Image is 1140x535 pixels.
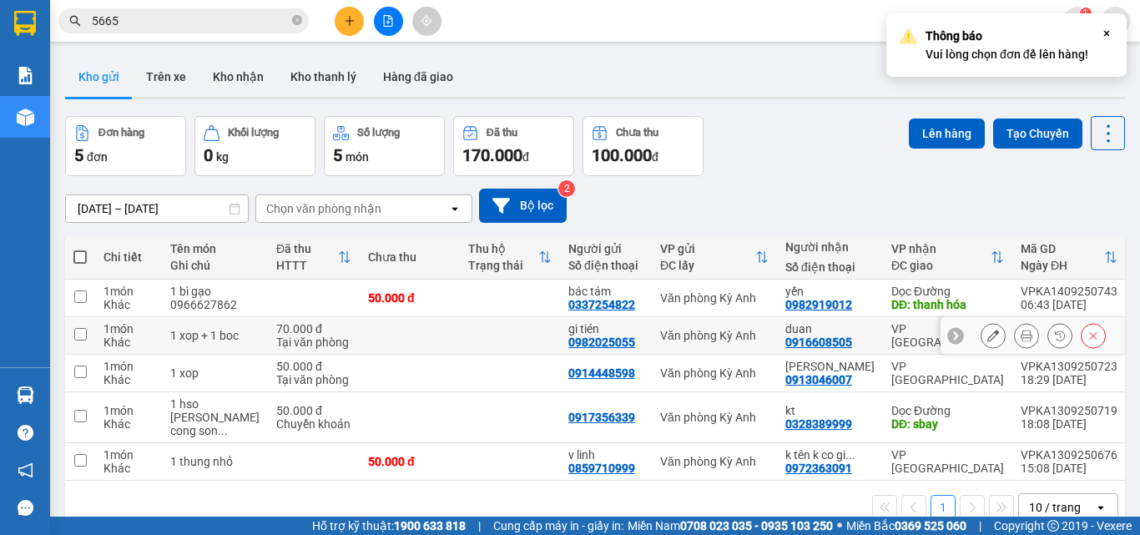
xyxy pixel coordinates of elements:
[103,250,154,264] div: Chi tiết
[69,15,81,27] span: search
[891,448,1004,475] div: VP [GEOGRAPHIC_DATA]
[18,500,33,516] span: message
[103,373,154,386] div: Khác
[66,195,248,222] input: Select a date range.
[324,116,445,176] button: Số lượng5món
[65,116,186,176] button: Đơn hàng5đơn
[103,404,154,417] div: 1 món
[1021,448,1117,462] div: VPKA1309250676
[926,29,982,43] strong: Thông báo
[1021,462,1117,475] div: 15:08 [DATE]
[883,235,1012,280] th: Toggle SortBy
[14,11,36,36] img: logo-vxr
[92,12,289,30] input: Tìm tên, số ĐT hoặc mã đơn
[785,448,875,462] div: k tên k co giá trị
[170,285,260,298] div: 1 bì gạo
[17,109,34,126] img: warehouse-icon
[460,235,560,280] th: Toggle SortBy
[103,336,154,349] div: Khác
[18,462,33,478] span: notification
[583,116,704,176] button: Chưa thu100.000đ
[453,116,574,176] button: Đã thu170.000đ
[335,7,364,36] button: plus
[568,259,643,272] div: Số điện thoại
[785,240,875,254] div: Người nhận
[568,448,643,462] div: v linh
[276,322,351,336] div: 70.000 đ
[652,150,658,164] span: đ
[785,336,852,349] div: 0916608505
[1047,520,1059,532] span: copyright
[344,15,356,27] span: plus
[493,517,623,535] span: Cung cấp máy in - giấy in:
[103,417,154,431] div: Khác
[368,455,451,468] div: 50.000 đ
[292,15,302,25] span: close-circle
[1082,8,1088,19] span: 1
[926,27,1088,63] div: Vui lòng chọn đơn để lên hàng!
[276,336,351,349] div: Tại văn phòng
[785,260,875,274] div: Số điện thoại
[568,322,643,336] div: gi tién
[17,67,34,84] img: solution-icon
[412,7,441,36] button: aim
[522,150,529,164] span: đ
[568,462,635,475] div: 0859710999
[103,448,154,462] div: 1 món
[333,145,342,165] span: 5
[891,298,1004,311] div: DĐ: thanh hóa
[891,404,1004,417] div: Dọc Đường
[891,322,1004,349] div: VP [GEOGRAPHIC_DATA]
[312,517,466,535] span: Hỗ trợ kỹ thuật:
[568,285,643,298] div: bác tám
[660,455,769,468] div: Văn phòng Kỳ Anh
[277,57,370,97] button: Kho thanh lý
[993,119,1082,149] button: Tạo Chuyến
[837,522,842,529] span: ⚪️
[891,360,1004,386] div: VP [GEOGRAPHIC_DATA]
[462,145,522,165] span: 170.000
[170,411,260,437] div: ck nguyen cong son 18h06
[660,242,755,255] div: VP gửi
[1021,242,1104,255] div: Mã GD
[1101,7,1130,36] button: caret-down
[276,373,351,386] div: Tại văn phòng
[785,404,875,417] div: kt
[103,360,154,373] div: 1 món
[568,298,635,311] div: 0337254822
[103,322,154,336] div: 1 món
[845,448,855,462] span: ...
[1029,499,1081,516] div: 10 / trang
[478,517,481,535] span: |
[18,425,33,441] span: question-circle
[421,15,432,27] span: aim
[568,411,635,424] div: 0917356339
[891,242,991,255] div: VP nhận
[394,519,466,532] strong: 1900 633 818
[1021,285,1117,298] div: VPKA1409250743
[8,124,193,147] li: In ngày: 06:43 14/09
[568,242,643,255] div: Người gửi
[65,57,133,97] button: Kho gửi
[17,386,34,404] img: warehouse-icon
[616,127,658,139] div: Chưa thu
[652,235,777,280] th: Toggle SortBy
[368,250,451,264] div: Chưa thu
[660,329,769,342] div: Văn phòng Kỳ Anh
[170,397,260,411] div: 1 hso
[276,259,338,272] div: HTTT
[785,298,852,311] div: 0982919012
[891,285,1004,298] div: Dọc Đường
[368,291,451,305] div: 50.000 đ
[276,360,351,373] div: 50.000 đ
[170,259,260,272] div: Ghi chú
[133,57,199,97] button: Trên xe
[170,242,260,255] div: Tên món
[981,323,1006,348] div: Sửa đơn hàng
[1021,417,1117,431] div: 18:08 [DATE]
[468,259,538,272] div: Trạng thái
[785,417,852,431] div: 0328389999
[895,519,966,532] strong: 0369 525 060
[1021,404,1117,417] div: VPKA1309250719
[931,495,956,520] button: 1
